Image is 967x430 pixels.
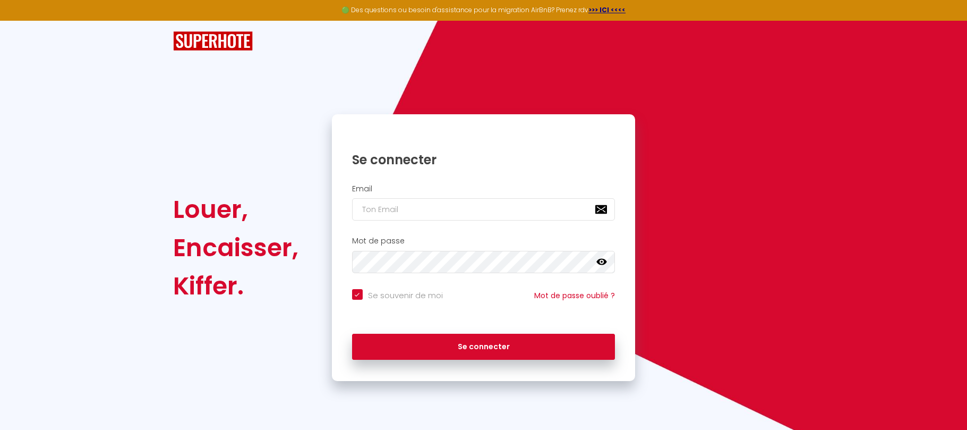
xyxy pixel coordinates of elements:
[173,31,253,51] img: SuperHote logo
[352,198,615,221] input: Ton Email
[534,290,615,301] a: Mot de passe oublié ?
[352,237,615,246] h2: Mot de passe
[173,229,298,267] div: Encaisser,
[352,184,615,193] h2: Email
[352,151,615,168] h1: Se connecter
[173,267,298,305] div: Kiffer.
[588,5,626,14] a: >>> ICI <<<<
[352,334,615,360] button: Se connecter
[173,190,298,229] div: Louer,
